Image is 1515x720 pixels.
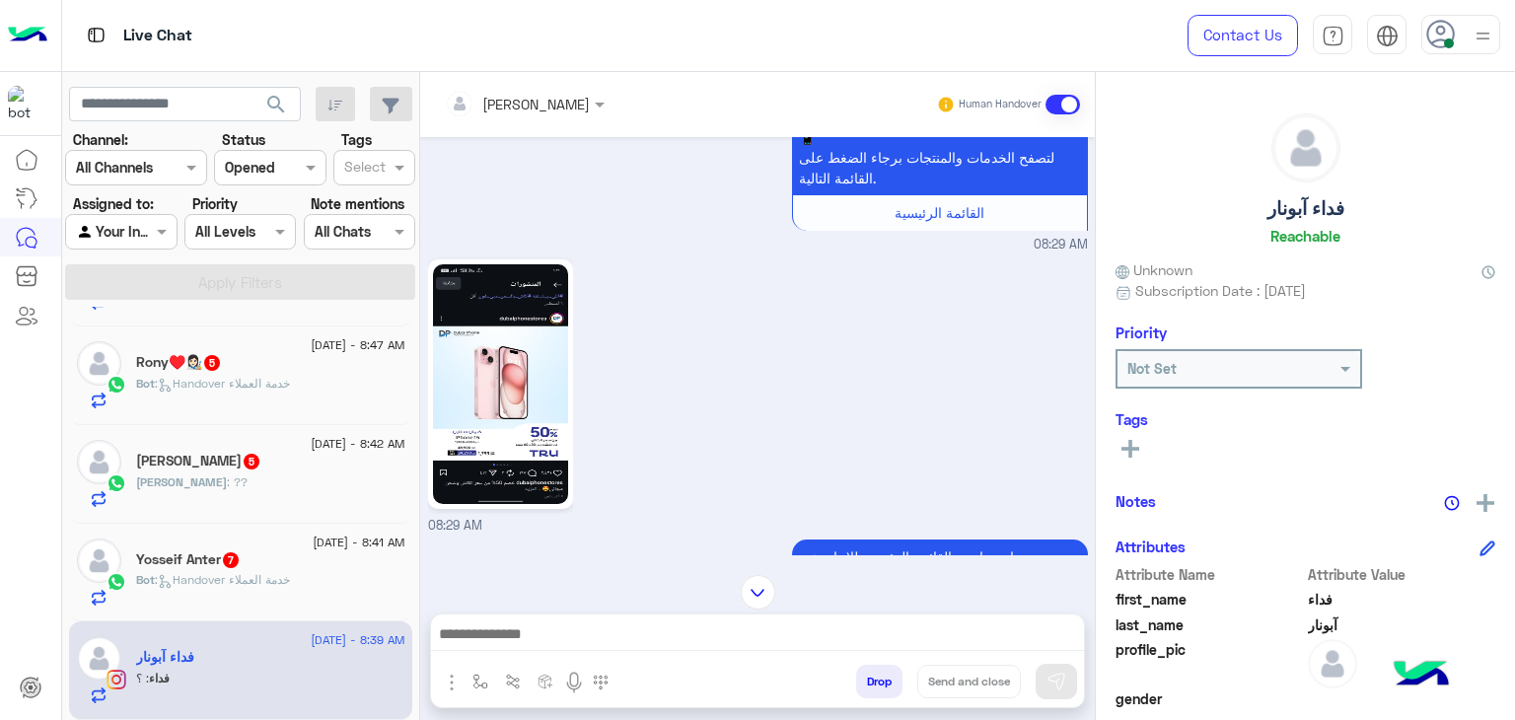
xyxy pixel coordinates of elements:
[227,474,248,489] span: ??
[917,665,1021,698] button: Send and close
[1116,492,1156,510] h6: Notes
[1387,641,1456,710] img: hulul-logo.png
[428,518,482,533] span: 08:29 AM
[1471,24,1495,48] img: profile
[465,665,497,697] button: select flow
[252,87,301,129] button: search
[313,534,404,551] span: [DATE] - 8:41 AM
[497,665,530,697] button: Trigger scenario
[1444,495,1460,511] img: notes
[73,129,128,150] label: Channel:
[440,671,464,694] img: send attachment
[264,93,288,116] span: search
[136,572,155,587] span: Bot
[65,264,415,300] button: Apply Filters
[959,97,1042,112] small: Human Handover
[311,435,404,453] span: [DATE] - 8:42 AM
[1116,688,1304,709] span: gender
[1376,25,1399,47] img: tab
[1116,639,1304,684] span: profile_pic
[1477,494,1494,512] img: add
[107,473,126,493] img: WhatsApp
[222,129,265,150] label: Status
[223,552,239,568] span: 7
[84,23,108,47] img: tab
[341,156,386,181] div: Select
[136,354,222,371] h5: Rony♥️👩🏻‍🎨
[149,671,170,685] span: فداء
[107,375,126,395] img: WhatsApp
[1308,639,1357,688] img: defaultAdmin.png
[123,23,192,49] p: Live Chat
[741,575,775,610] img: scroll
[1308,614,1496,635] span: آبونار
[1270,227,1340,245] h6: Reachable
[341,129,372,150] label: Tags
[1188,15,1298,56] a: Contact Us
[8,15,47,56] img: Logo
[562,671,586,694] img: send voice note
[136,649,194,666] h5: فداء آبونار
[77,341,121,386] img: defaultAdmin.png
[505,674,521,689] img: Trigger scenario
[1116,410,1495,428] h6: Tags
[204,355,220,371] span: 5
[472,674,488,689] img: select flow
[1322,25,1344,47] img: tab
[77,636,121,681] img: defaultAdmin.png
[311,193,404,214] label: Note mentions
[1308,589,1496,610] span: فداء
[107,670,126,689] img: Instagram
[1116,324,1167,341] h6: Priority
[136,551,241,568] h5: Yosseif Anter
[530,665,562,697] button: create order
[792,99,1088,195] p: 28/8/2025, 8:29 AM
[311,631,404,649] span: [DATE] - 8:39 AM
[1313,15,1352,56] a: tab
[1308,564,1496,585] span: Attribute Value
[538,674,553,689] img: create order
[244,454,259,469] span: 5
[1034,236,1088,254] span: 08:29 AM
[1046,672,1066,691] img: send message
[1116,614,1304,635] span: last_name
[1116,589,1304,610] span: first_name
[593,675,609,690] img: make a call
[311,336,404,354] span: [DATE] - 8:47 AM
[107,572,126,592] img: WhatsApp
[136,453,261,469] h5: Mahmoud Elmansi
[1116,259,1192,280] span: Unknown
[856,665,902,698] button: Drop
[792,540,1088,595] p: 28/8/2025, 8:29 AM
[1116,538,1186,555] h6: Attributes
[1116,564,1304,585] span: Attribute Name
[77,440,121,484] img: defaultAdmin.png
[136,376,155,391] span: Bot
[77,539,121,583] img: defaultAdmin.png
[136,474,227,489] span: [PERSON_NAME]
[155,376,290,391] span: : Handover خدمة العملاء
[155,572,290,587] span: : Handover خدمة العملاء
[1272,114,1339,181] img: defaultAdmin.png
[1308,688,1496,709] span: null
[192,193,238,214] label: Priority
[136,671,149,685] span: ؟
[8,86,43,121] img: 1403182699927242
[73,193,154,214] label: Assigned to:
[1267,197,1344,220] h5: فداء آبونار
[895,204,984,221] span: القائمة الرئيسية
[1135,280,1306,301] span: Subscription Date : [DATE]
